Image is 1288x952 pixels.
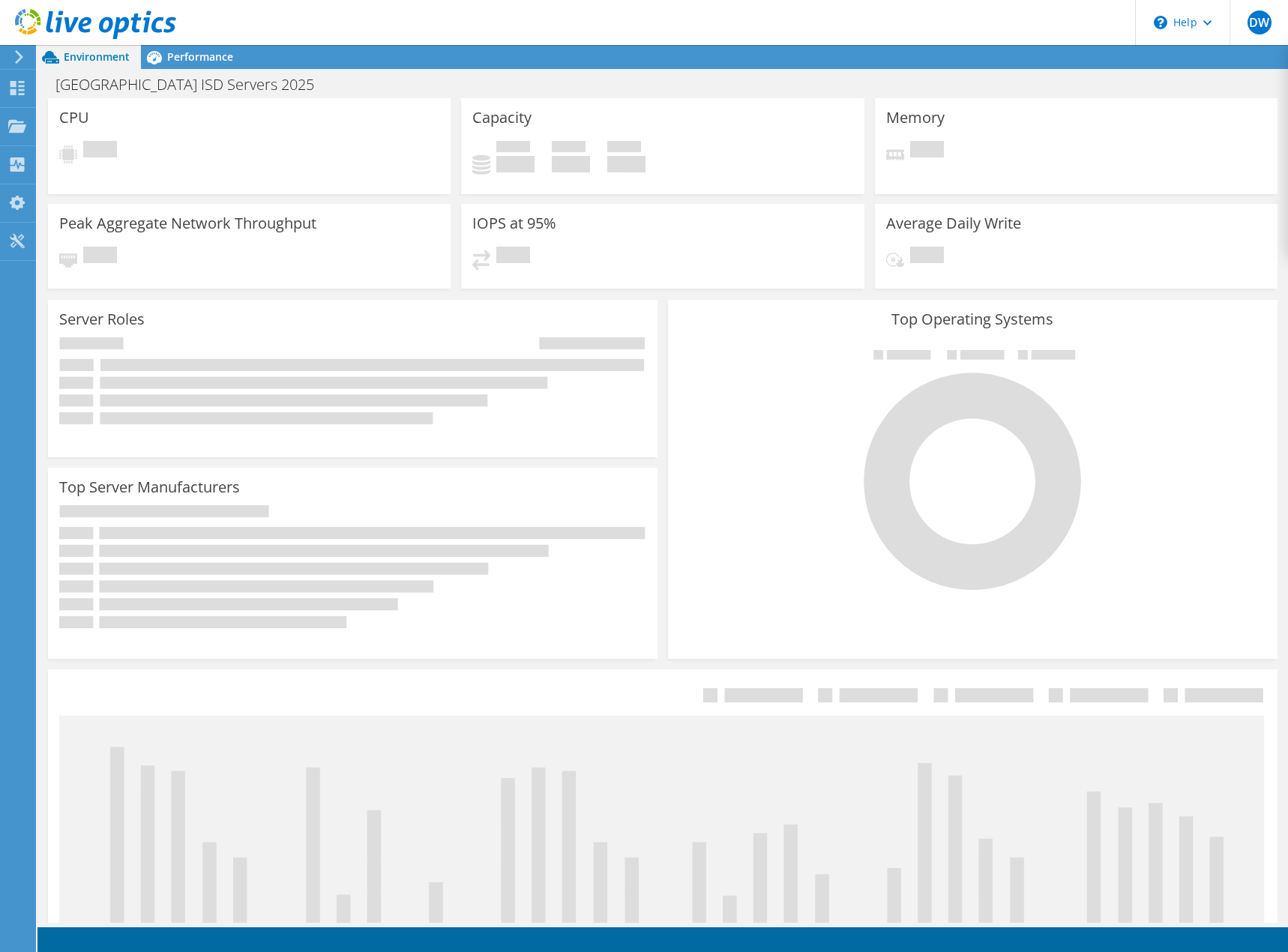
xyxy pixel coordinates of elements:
[59,215,316,232] h3: Peak Aggregate Network Throughput
[1248,10,1272,34] span: DW
[59,109,89,126] h3: CPU
[607,156,645,172] h4: 0 GiB
[83,141,117,161] span: Pending
[496,247,530,267] span: Pending
[49,76,337,93] h1: [GEOGRAPHIC_DATA] ISD Servers 2025
[679,311,1266,328] h3: Top Operating Systems
[59,479,240,495] h3: Top Server Manufacturers
[496,141,530,156] span: Used
[59,311,145,328] h3: Server Roles
[910,247,944,267] span: Pending
[167,49,233,64] span: Performance
[607,141,641,156] span: Total
[496,156,535,172] h4: 0 GiB
[83,247,117,267] span: Pending
[552,156,590,172] h4: 0 GiB
[1154,16,1167,29] svg: \n
[472,109,532,126] h3: Capacity
[64,49,130,64] span: Environment
[472,215,556,232] h3: IOPS at 95%
[910,141,944,161] span: Pending
[552,141,586,156] span: Free
[886,215,1021,232] h3: Average Daily Write
[886,109,945,126] h3: Memory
